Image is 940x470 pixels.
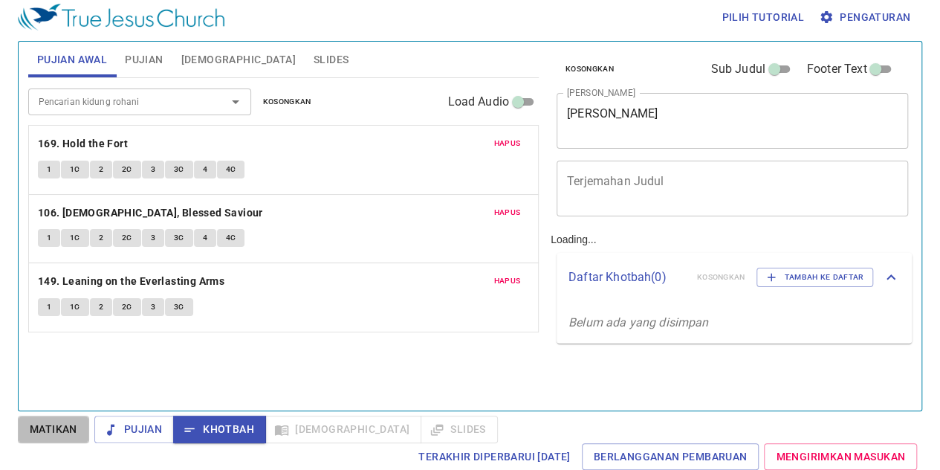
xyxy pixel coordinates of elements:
span: Kosongkan [565,62,614,76]
button: 4C [217,161,245,178]
span: Footer Text [807,60,867,78]
span: Hapus [493,274,520,288]
button: Tambah ke Daftar [756,268,873,287]
button: Matikan [18,416,89,443]
div: Daftar Khotbah(0)KosongkanTambah ke Daftar [557,253,912,302]
span: 2C [122,231,132,245]
span: 3C [174,300,184,314]
button: Pilih tutorial [716,4,810,31]
img: True Jesus Church [18,4,224,30]
span: Kosongkan [263,95,311,109]
button: Hapus [484,135,529,152]
span: Pengaturan [822,8,910,27]
button: 1 [38,161,60,178]
button: 106. [DEMOGRAPHIC_DATA], Blessed Saviour [38,204,265,222]
button: Pengaturan [816,4,916,31]
button: 169. Hold the Fort [38,135,131,153]
div: Loading... [545,36,918,405]
button: 3 [142,229,164,247]
span: Khotbah [185,420,254,439]
button: Pujian [94,416,174,443]
span: 3 [151,163,155,176]
button: Open [225,91,246,112]
button: 3 [142,161,164,178]
span: 4 [203,163,207,176]
button: Hapus [484,272,529,290]
span: 1C [70,300,80,314]
textarea: [PERSON_NAME] [567,106,898,135]
span: 2 [99,231,103,245]
span: Hapus [493,206,520,219]
button: Kosongkan [254,93,320,111]
span: 1 [47,300,51,314]
span: 3C [174,231,184,245]
button: 2C [113,161,141,178]
span: 1C [70,231,80,245]
span: Hapus [493,137,520,150]
span: Berlangganan Pembaruan [594,448,748,466]
span: Slides [314,51,349,69]
span: Pilih tutorial [722,8,804,27]
button: 3C [165,229,193,247]
span: Matikan [30,420,77,439]
button: 2C [113,298,141,316]
span: Pujian [125,51,163,69]
b: 149. Leaning on the Everlasting Arms [38,272,224,291]
b: 169. Hold the Fort [38,135,128,153]
span: Mengirimkan Masukan [776,448,905,466]
button: 3C [165,161,193,178]
span: Sub Judul [710,60,765,78]
button: Kosongkan [557,60,623,78]
button: Hapus [484,204,529,222]
button: 1C [61,161,89,178]
span: 3 [151,231,155,245]
span: 4C [226,163,236,176]
button: 4 [194,161,216,178]
span: 4C [226,231,236,245]
button: 2C [113,229,141,247]
b: 106. [DEMOGRAPHIC_DATA], Blessed Saviour [38,204,263,222]
p: Daftar Khotbah ( 0 ) [568,268,685,286]
span: Pujian Awal [37,51,107,69]
span: 1 [47,231,51,245]
button: 3C [165,298,193,316]
span: Load Audio [447,93,509,111]
span: Terakhir Diperbarui [DATE] [418,448,570,466]
button: 149. Leaning on the Everlasting Arms [38,272,227,291]
button: 3 [142,298,164,316]
span: 2 [99,300,103,314]
span: 2C [122,300,132,314]
button: Khotbah [173,416,266,443]
button: 4 [194,229,216,247]
button: 4C [217,229,245,247]
span: 1 [47,163,51,176]
span: Tambah ke Daftar [766,271,863,284]
button: 2 [90,229,112,247]
i: Belum ada yang disimpan [568,315,708,329]
span: 1C [70,163,80,176]
button: 2 [90,298,112,316]
span: Pujian [106,420,162,439]
span: 3 [151,300,155,314]
span: 3C [174,163,184,176]
span: [DEMOGRAPHIC_DATA] [181,51,296,69]
button: 1C [61,298,89,316]
span: 4 [203,231,207,245]
span: 2 [99,163,103,176]
button: 1 [38,229,60,247]
button: 1 [38,298,60,316]
button: 2 [90,161,112,178]
span: 2C [122,163,132,176]
button: 1C [61,229,89,247]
